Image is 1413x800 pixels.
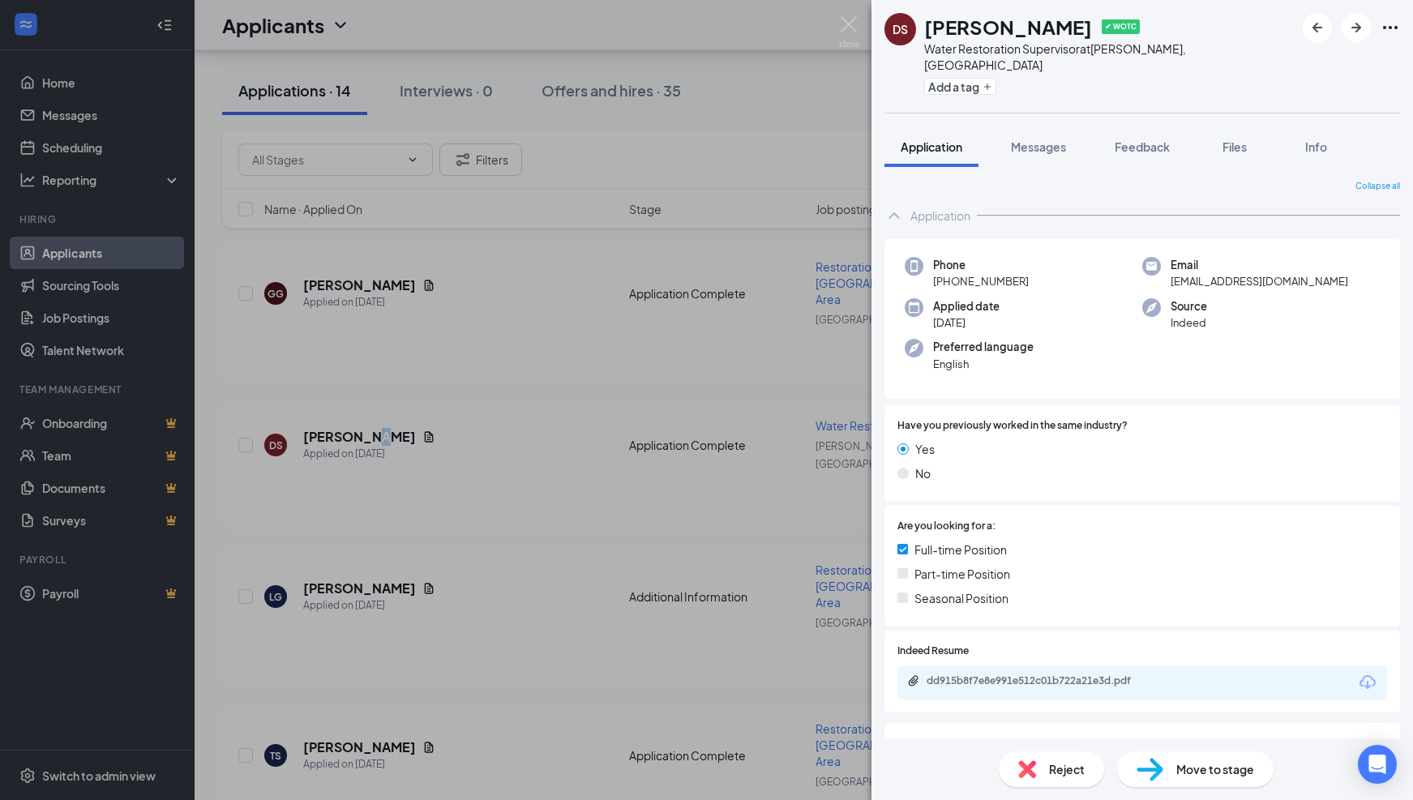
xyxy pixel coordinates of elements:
span: Info [1305,139,1327,154]
svg: Download [1358,673,1377,692]
span: Yes [915,440,935,458]
div: Water Restoration Supervisor at [PERSON_NAME], [GEOGRAPHIC_DATA] [924,41,1295,73]
button: ArrowRight [1342,13,1371,42]
span: ✔ WOTC [1102,19,1140,34]
span: [DATE] [933,314,1000,331]
span: Are you looking for a: [897,519,996,534]
span: Email [1171,257,1348,273]
span: Have you previously worked in the same industry? [897,418,1128,434]
svg: ChevronUp [884,206,904,225]
span: No [915,464,931,482]
button: PlusAdd a tag [924,78,996,95]
span: Reject [1049,760,1085,778]
div: DS [893,21,908,37]
div: Open Intercom Messenger [1358,745,1397,784]
span: Source [1171,298,1207,314]
span: Seasonal Position [914,589,1008,607]
svg: Ellipses [1381,18,1400,37]
span: Phone [933,257,1029,273]
svg: Plus [983,82,992,92]
svg: ArrowRight [1347,18,1366,37]
h1: [PERSON_NAME] [924,13,1092,41]
span: English [933,356,1034,372]
span: Collapse all [1355,180,1400,193]
a: Paperclipdd915b8f7e8e991e512c01b722a21e3d.pdf [907,674,1170,690]
span: [PHONE_NUMBER] [933,273,1029,289]
span: Indeed [1171,314,1207,331]
span: Messages [1011,139,1066,154]
div: Application [910,207,970,224]
span: Part-time Position [914,565,1010,583]
span: Applied date [933,298,1000,314]
span: Application [901,139,962,154]
svg: ArrowLeftNew [1308,18,1327,37]
svg: Paperclip [907,674,920,687]
div: dd915b8f7e8e991e512c01b722a21e3d.pdf [927,674,1154,687]
span: Preferred language [933,339,1034,355]
button: ArrowLeftNew [1303,13,1332,42]
span: Full-time Position [914,541,1007,558]
span: Feedback [1115,139,1170,154]
span: Are you legally eligible to work in the [GEOGRAPHIC_DATA]? [897,736,1387,754]
span: [EMAIL_ADDRESS][DOMAIN_NAME] [1171,273,1348,289]
span: Files [1222,139,1247,154]
span: Move to stage [1176,760,1254,778]
span: Indeed Resume [897,644,969,659]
